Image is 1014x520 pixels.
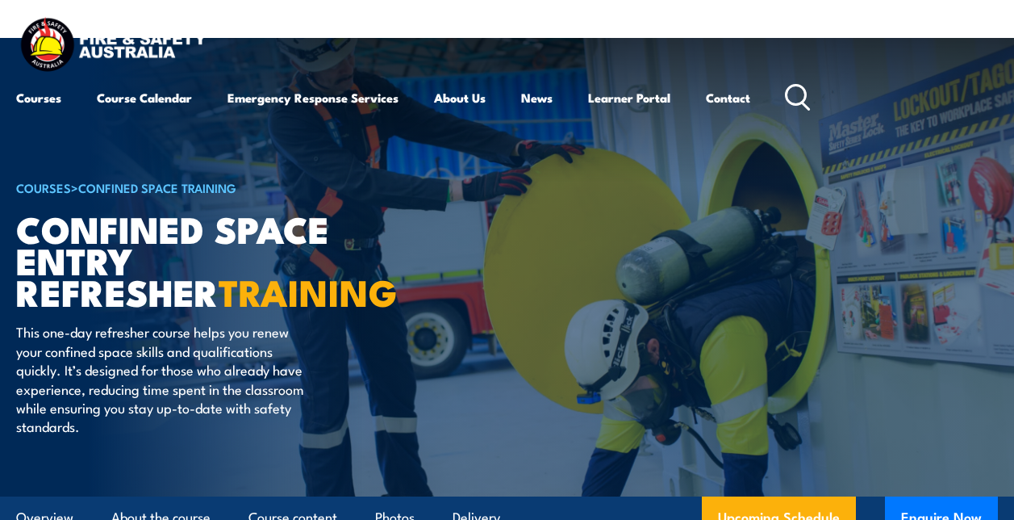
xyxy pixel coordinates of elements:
[521,78,553,117] a: News
[97,78,192,117] a: Course Calendar
[78,178,236,196] a: Confined Space Training
[588,78,670,117] a: Learner Portal
[16,322,311,435] p: This one-day refresher course helps you renew your confined space skills and qualifications quick...
[16,78,61,117] a: Courses
[16,212,415,307] h1: Confined Space Entry Refresher
[16,178,71,196] a: COURSES
[227,78,399,117] a: Emergency Response Services
[219,263,398,319] strong: TRAINING
[16,178,415,197] h6: >
[706,78,750,117] a: Contact
[434,78,486,117] a: About Us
